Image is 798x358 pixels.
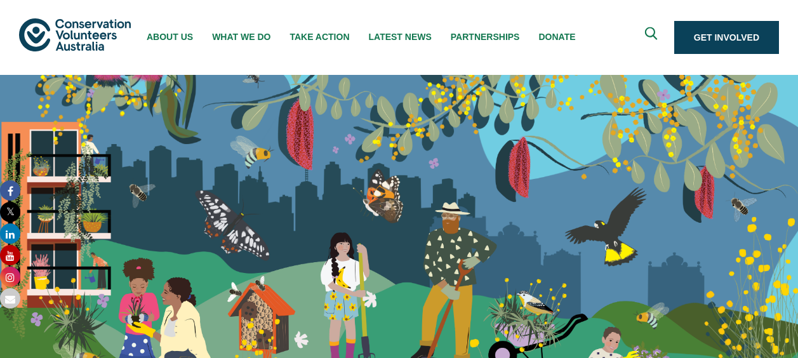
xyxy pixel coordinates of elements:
span: Expand search box [644,27,660,48]
span: What We Do [212,32,270,42]
span: Donate [538,32,575,42]
img: logo.svg [19,18,131,51]
span: About Us [147,32,193,42]
span: Take Action [289,32,349,42]
span: Partnerships [451,32,520,42]
a: Get Involved [674,21,779,54]
button: Expand search box Close search box [637,22,668,53]
span: Latest News [369,32,432,42]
